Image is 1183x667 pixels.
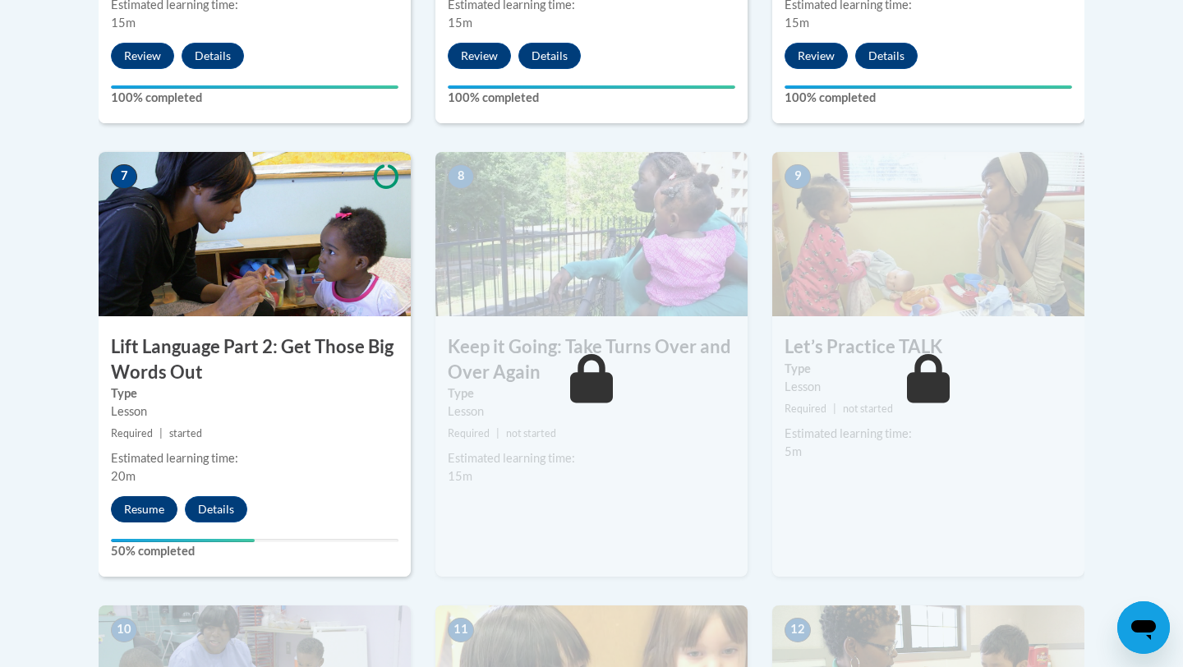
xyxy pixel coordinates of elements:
span: | [833,402,836,415]
img: Course Image [99,152,411,316]
span: 12 [785,618,811,642]
button: Resume [111,496,177,522]
label: 100% completed [785,89,1072,107]
span: 15m [785,16,809,30]
span: not started [843,402,893,415]
label: 100% completed [111,89,398,107]
button: Details [855,43,918,69]
div: Estimated learning time: [111,449,398,467]
span: 8 [448,164,474,189]
span: 11 [448,618,474,642]
h3: Keep it Going: Take Turns Over and Over Again [435,334,748,385]
label: Type [785,360,1072,378]
div: Your progress [111,539,255,542]
div: Estimated learning time: [785,425,1072,443]
h3: Let’s Practice TALK [772,334,1084,360]
span: 7 [111,164,137,189]
div: Lesson [785,378,1072,396]
img: Course Image [772,152,1084,316]
label: Type [111,384,398,402]
span: | [159,427,163,439]
span: 15m [448,469,472,483]
label: 100% completed [448,89,735,107]
span: Required [448,427,490,439]
div: Your progress [785,85,1072,89]
span: | [496,427,499,439]
iframe: Button to launch messaging window [1117,601,1170,654]
span: 9 [785,164,811,189]
button: Review [448,43,511,69]
span: not started [506,427,556,439]
div: Your progress [111,85,398,89]
span: 20m [111,469,136,483]
button: Details [518,43,581,69]
button: Details [182,43,244,69]
div: Lesson [448,402,735,421]
div: Estimated learning time: [448,449,735,467]
span: 15m [448,16,472,30]
button: Review [785,43,848,69]
div: Lesson [111,402,398,421]
span: 10 [111,618,137,642]
button: Review [111,43,174,69]
label: Type [448,384,735,402]
button: Details [185,496,247,522]
span: Required [111,427,153,439]
label: 50% completed [111,542,398,560]
img: Course Image [435,152,748,316]
span: 5m [785,444,802,458]
div: Your progress [448,85,735,89]
h3: Lift Language Part 2: Get Those Big Words Out [99,334,411,385]
span: started [169,427,202,439]
span: Required [785,402,826,415]
span: 15m [111,16,136,30]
